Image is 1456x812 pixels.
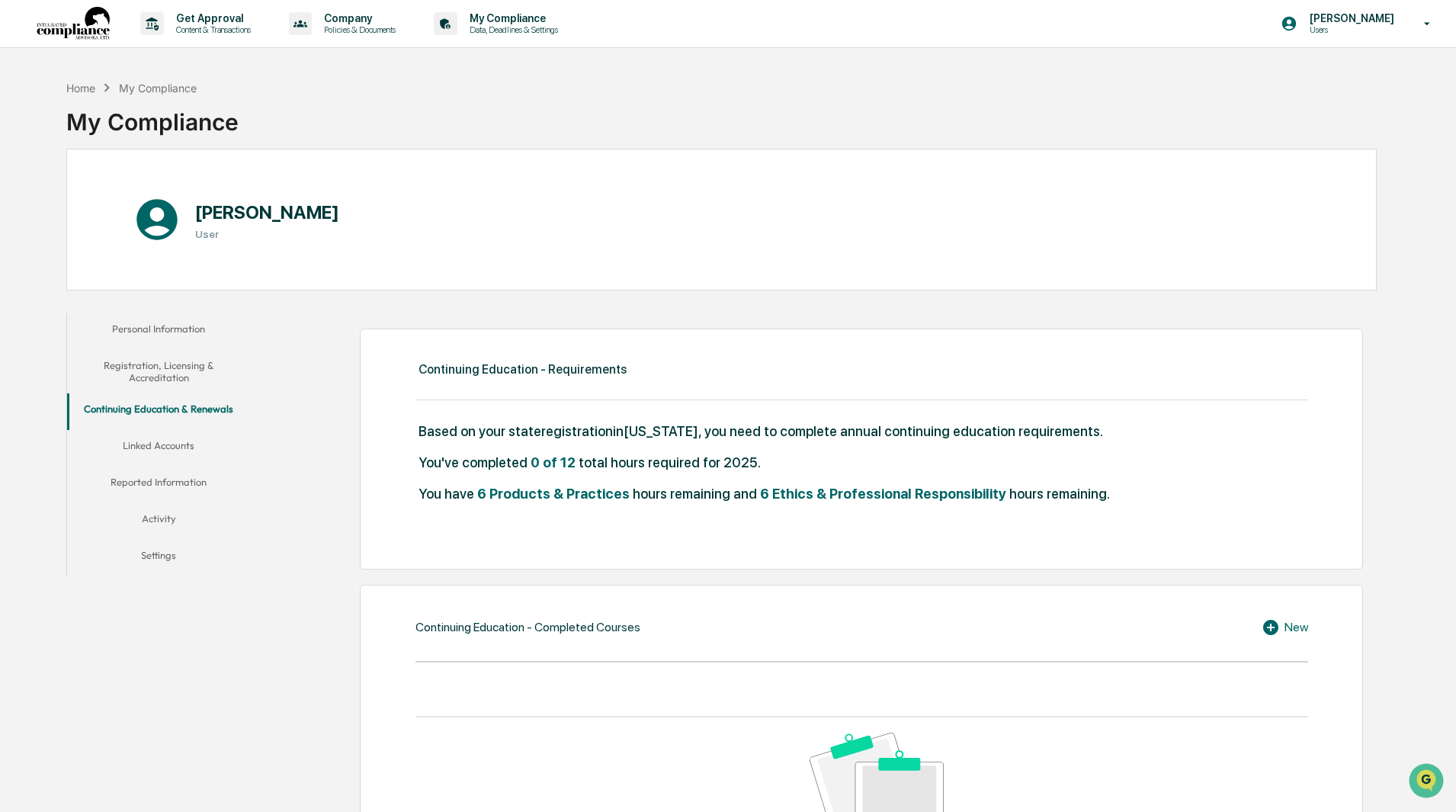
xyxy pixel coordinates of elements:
[419,454,528,470] span: You've completed
[195,228,339,240] h3: User
[15,117,43,144] img: 1746055101610-c473b297-6a78-478c-a979-82029cc54cd1
[633,486,757,502] span: hours remaining and
[66,96,239,136] div: My Compliance
[1297,24,1402,35] p: Users
[195,201,339,223] h1: [PERSON_NAME]
[312,12,403,24] p: Company
[104,186,195,213] a: 🗄️Attestations
[15,223,27,235] div: 🔎
[126,192,189,207] span: Attestations
[1297,12,1402,24] p: [PERSON_NAME]
[66,82,95,95] div: Home
[477,486,630,502] span: 6 Products & Practices
[67,393,250,430] button: Continuing Education & Renewals
[67,350,250,393] button: Registration, Licensing & Accreditation
[119,82,197,95] div: My Compliance
[1262,618,1308,637] div: New
[164,12,258,24] p: Get Approval
[15,194,27,206] div: 🖐️
[111,194,123,206] div: 🗄️
[67,430,250,467] button: Linked Accounts
[67,313,250,350] button: Personal Information
[1407,762,1448,803] iframe: Open customer support
[9,215,102,242] a: 🔎Data Lookup
[30,192,98,207] span: Preclearance
[52,132,193,144] div: We're available if you need us!
[9,186,104,213] a: 🖐️Preclearance
[415,620,640,634] div: Continuing Education - Completed Courses
[760,486,1006,502] span: 6 Ethics & Professional Responsibility
[30,221,96,236] span: Data Lookup
[37,7,110,41] img: logo
[164,24,258,35] p: Content & Transactions
[259,121,277,140] button: Start new chat
[15,32,277,56] p: How can we help?
[67,467,250,503] button: Reported Information
[52,117,250,132] div: Start new chat
[531,454,576,470] span: 0 of 12
[419,362,627,377] div: Continuing Education - Requirements
[67,503,250,540] button: Activity
[1009,486,1110,502] span: hours remaining.
[107,258,184,270] a: Powered byPylon
[67,540,250,576] button: Settings
[457,12,566,24] p: My Compliance
[419,423,1103,439] span: Based on your state registration in [US_STATE] , you need to complete annual continuing education...
[457,24,566,35] p: Data, Deadlines & Settings
[67,313,250,576] div: secondary tabs example
[152,258,184,270] span: Pylon
[579,454,761,470] span: total hours required for 2025.
[419,486,474,502] span: You have
[312,24,403,35] p: Policies & Documents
